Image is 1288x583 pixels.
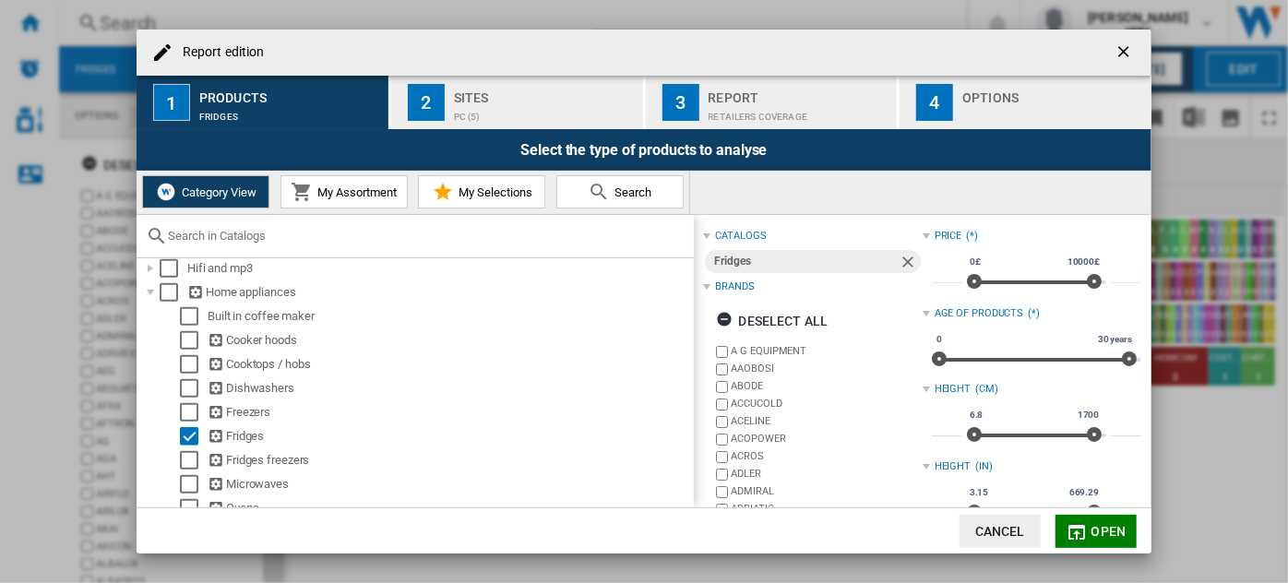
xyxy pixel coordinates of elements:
md-checkbox: Select [160,259,187,278]
div: PC (5) [454,102,636,122]
div: Microwaves [208,475,691,494]
div: 1 [153,84,190,121]
label: ADLER [731,467,922,481]
md-checkbox: Select [180,499,208,518]
div: Price [935,229,962,244]
span: 10000£ [1065,255,1103,269]
div: Ovens [208,499,691,518]
button: Search [556,175,684,208]
div: Options [962,83,1144,102]
label: ACCUCOLD [731,397,922,410]
span: Open [1091,524,1127,539]
input: brand.name [716,399,728,410]
label: AAOBOSI [731,362,922,375]
label: ABODE [731,379,922,393]
button: getI18NText('BUTTONS.CLOSE_DIALOG') [1107,34,1144,71]
div: HEIGHT [935,382,971,397]
input: brand.name [716,486,728,498]
div: Cooker hoods [208,331,691,350]
md-checkbox: Select [180,379,208,398]
md-checkbox: Select [180,451,208,470]
span: 1700 [1075,408,1103,422]
div: Built in coffee maker [208,307,691,326]
md-checkbox: Select [180,475,208,494]
span: 30 years [1095,332,1135,347]
span: 3.15 [967,485,992,500]
div: Products [199,83,381,102]
input: Search in Catalogs [168,229,685,243]
button: Open [1055,515,1137,548]
button: Cancel [960,515,1041,548]
div: HEIGHT [935,459,971,474]
label: ADRIATIC [731,502,922,516]
div: Age of products [935,306,1024,321]
span: 6.8 [967,408,986,422]
div: Fridges freezers [208,451,691,470]
label: ACROS [731,449,922,463]
input: brand.name [716,504,728,516]
div: Hifi and mp3 [187,259,691,278]
md-checkbox: Select [160,283,187,302]
span: 0£ [967,255,984,269]
ng-md-icon: getI18NText('BUTTONS.CLOSE_DIALOG') [1115,42,1137,65]
button: Deselect all [710,304,833,338]
button: Category View [142,175,269,208]
div: Retailers coverage [709,102,890,122]
button: 1 Products Fridges [137,76,390,129]
span: 0 [934,332,945,347]
div: Fridges [714,250,898,273]
button: My Selections [418,175,545,208]
div: Sites [454,83,636,102]
h4: Report edition [173,43,264,62]
div: Dishwashers [208,379,691,398]
span: My Assortment [313,185,397,199]
input: brand.name [716,381,728,393]
button: 3 Report Retailers coverage [646,76,900,129]
div: Cooktops / hobs [208,355,691,374]
div: (CM) [975,382,1141,397]
md-checkbox: Select [180,307,208,326]
input: brand.name [716,469,728,481]
label: ACOPOWER [731,432,922,446]
input: brand.name [716,346,728,358]
md-dialog: Report edition ... [137,30,1151,554]
div: 4 [916,84,953,121]
input: brand.name [716,416,728,428]
div: Home appliances [187,283,691,302]
span: Search [611,185,652,199]
div: Fridges [208,427,691,446]
div: Report [709,83,890,102]
div: Brands [715,280,754,294]
button: 4 Options [900,76,1151,129]
img: wiser-icon-white.png [155,181,177,203]
button: My Assortment [280,175,408,208]
span: Category View [177,185,256,199]
label: A G EQUIPMENT [731,344,922,358]
ng-md-icon: Remove [899,253,921,275]
input: brand.name [716,451,728,463]
input: brand.name [716,363,728,375]
span: 669.29 [1067,485,1102,500]
div: catalogs [715,229,766,244]
md-checkbox: Select [180,403,208,422]
label: ACELINE [731,414,922,428]
label: ADMIRAL [731,484,922,498]
div: (IN) [975,459,1141,474]
input: brand.name [716,434,728,446]
div: Select the type of products to analyse [137,129,1151,171]
div: Fridges [199,102,381,122]
div: 2 [408,84,445,121]
div: Freezers [208,403,691,422]
md-checkbox: Select [180,355,208,374]
div: Deselect all [716,304,828,338]
md-checkbox: Select [180,427,208,446]
button: 2 Sites PC (5) [391,76,645,129]
div: 3 [662,84,699,121]
span: My Selections [454,185,532,199]
md-checkbox: Select [180,331,208,350]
